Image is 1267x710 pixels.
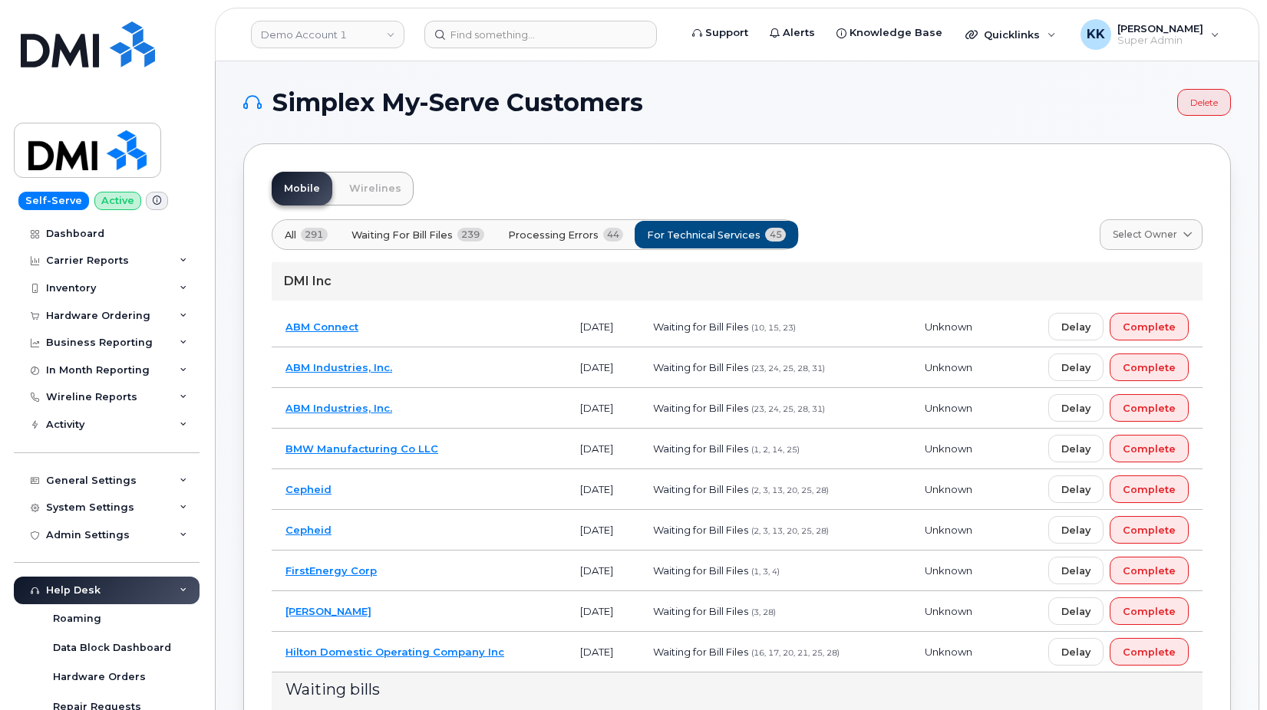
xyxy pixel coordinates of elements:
span: (3, 28) [751,607,776,617]
span: Complete [1123,482,1176,497]
button: Delay [1048,597,1104,625]
span: Complete [1123,645,1176,659]
td: [DATE] [566,469,639,510]
span: Complete [1123,604,1176,619]
span: Waiting for Bill Files [653,564,748,577]
a: ABM Industries, Inc. [285,402,392,414]
div: DMI Inc [272,262,1203,301]
span: Delay [1061,360,1090,375]
a: ABM Connect [285,320,358,333]
span: Unknown [925,605,972,617]
a: Cepheid [285,483,332,495]
td: [DATE] [566,551,639,591]
span: Complete [1123,401,1176,416]
span: Unknown [925,402,972,414]
div: Waiting bills [285,679,1189,701]
span: Unknown [925,646,972,658]
span: (1, 3, 4) [751,567,780,577]
button: Complete [1110,313,1189,340]
span: (23, 24, 25, 28, 31) [751,404,825,414]
button: Complete [1110,557,1189,584]
td: [DATE] [566,347,639,388]
span: Waiting for Bill Files [653,605,748,617]
span: Delay [1061,442,1090,456]
span: Delay [1061,604,1090,619]
a: Hilton Domestic Operating Company Inc [285,646,504,658]
td: [DATE] [566,429,639,469]
a: Delete [1177,89,1231,116]
span: Unknown [925,320,972,333]
button: Delay [1048,638,1104,666]
a: FirstEnergy Corp [285,564,377,577]
span: Waiting for Bill Files [351,228,453,242]
span: (16, 17, 20, 21, 25, 28) [751,648,840,658]
span: Waiting for Bill Files [653,646,748,658]
span: Unknown [925,442,972,455]
td: [DATE] [566,388,639,429]
span: Delay [1061,564,1090,578]
span: Waiting for Bill Files [653,402,748,414]
button: Delay [1048,475,1104,503]
a: BMW Manufacturing Co LLC [285,442,438,455]
button: Complete [1110,638,1189,666]
span: Delay [1061,645,1090,659]
a: Select Owner [1100,219,1203,250]
span: Unknown [925,483,972,495]
span: Delay [1061,401,1090,416]
a: Cepheid [285,524,332,536]
button: Delay [1048,557,1104,584]
span: Waiting for Bill Files [653,361,748,373]
td: [DATE] [566,510,639,551]
span: (2, 3, 13, 20, 25, 28) [751,485,829,495]
span: (23, 24, 25, 28, 31) [751,363,825,373]
span: Complete [1123,360,1176,375]
span: Unknown [925,361,972,373]
span: Complete [1123,442,1176,456]
button: Complete [1110,516,1189,544]
span: All [285,228,296,242]
button: Complete [1110,475,1189,503]
span: Select Owner [1113,228,1177,242]
button: Delay [1048,353,1104,381]
button: Delay [1048,435,1104,462]
span: Waiting for Bill Files [653,524,748,536]
span: (2, 3, 13, 20, 25, 28) [751,526,829,536]
button: Complete [1110,435,1189,462]
td: [DATE] [566,591,639,632]
span: Complete [1123,564,1176,578]
td: [DATE] [566,307,639,347]
span: (10, 15, 23) [751,323,796,333]
a: [PERSON_NAME] [285,605,371,617]
span: Unknown [925,524,972,536]
a: ABM Industries, Inc. [285,361,392,373]
span: Delay [1061,523,1090,537]
a: Mobile [272,172,332,205]
span: Waiting for Bill Files [653,320,748,333]
button: Complete [1110,394,1189,422]
span: Complete [1123,523,1176,537]
span: Simplex My-Serve Customers [272,91,643,114]
button: Complete [1110,597,1189,625]
td: [DATE] [566,632,639,672]
span: 291 [301,228,328,242]
span: Delay [1061,482,1090,497]
span: (1, 2, 14, 25) [751,445,800,455]
button: Delay [1048,516,1104,544]
span: Waiting for Bill Files [653,442,748,455]
span: Processing Errors [508,228,599,242]
span: Delay [1061,320,1090,334]
span: Waiting for Bill Files [653,483,748,495]
button: Delay [1048,394,1104,422]
a: Wirelines [337,172,414,205]
button: Complete [1110,353,1189,381]
span: Unknown [925,564,972,577]
span: 44 [603,228,624,242]
button: Delay [1048,313,1104,340]
span: Complete [1123,320,1176,334]
span: 239 [457,228,484,242]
